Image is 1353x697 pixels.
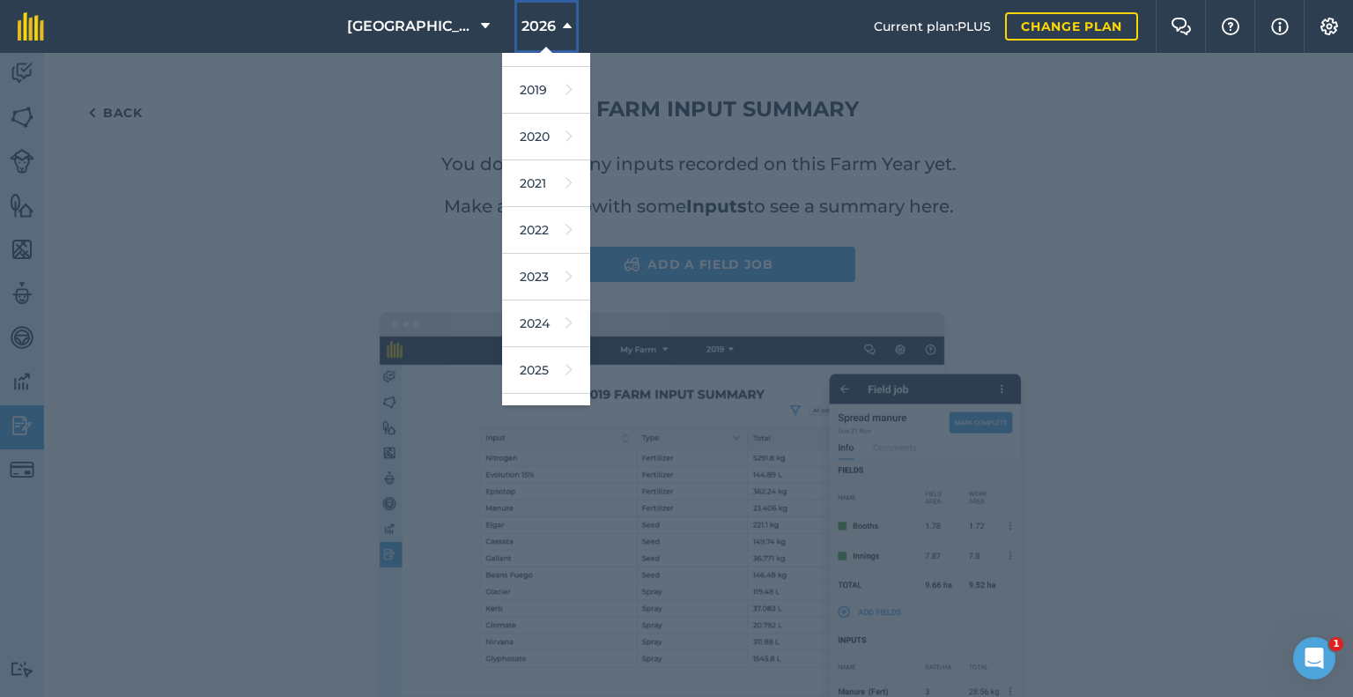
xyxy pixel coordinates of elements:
[502,254,590,300] a: 2023
[1171,18,1192,35] img: Two speech bubbles overlapping with the left bubble in the forefront
[521,16,556,37] span: 2026
[502,394,590,441] a: 2026
[1271,16,1289,37] img: svg+xml;base64,PHN2ZyB4bWxucz0iaHR0cDovL3d3dy53My5vcmcvMjAwMC9zdmciIHdpZHRoPSIxNyIgaGVpZ2h0PSIxNy...
[502,347,590,394] a: 2025
[1329,637,1343,651] span: 1
[1293,637,1335,679] iframe: Intercom live chat
[18,12,44,41] img: fieldmargin Logo
[1005,12,1138,41] a: Change plan
[502,67,590,114] a: 2019
[502,207,590,254] a: 2022
[874,17,991,36] span: Current plan : PLUS
[1220,18,1241,35] img: A question mark icon
[1319,18,1340,35] img: A cog icon
[347,16,474,37] span: [GEOGRAPHIC_DATA]
[502,114,590,160] a: 2020
[502,160,590,207] a: 2021
[502,300,590,347] a: 2024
